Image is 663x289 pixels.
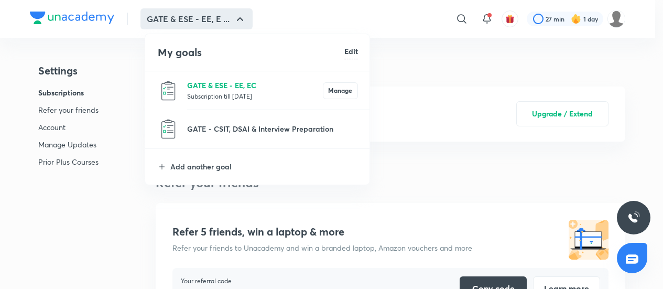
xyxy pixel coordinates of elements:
h4: My goals [158,45,344,60]
img: GATE - CSIT, DSAI & Interview Preparation [158,119,179,140]
p: Add another goal [170,161,358,172]
p: GATE - CSIT, DSAI & Interview Preparation [187,123,358,134]
p: Subscription till [DATE] [187,91,323,101]
button: Manage [323,82,358,99]
p: GATE & ESE - EE, EC [187,80,323,91]
h6: Edit [344,46,358,57]
img: GATE & ESE - EE, EC [158,80,179,101]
